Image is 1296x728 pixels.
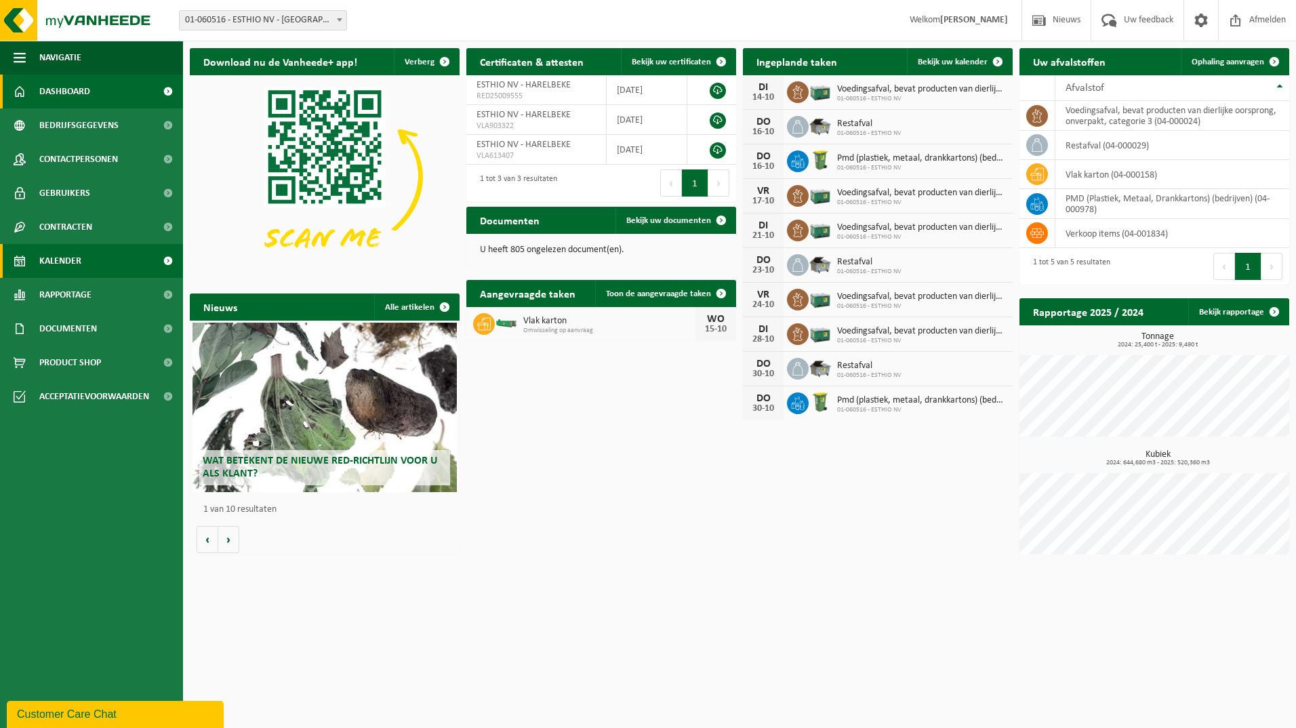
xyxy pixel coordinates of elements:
span: Voedingsafval, bevat producten van dierlijke oorsprong, onverpakt, categorie 3 [837,222,1006,233]
div: 16-10 [750,127,777,137]
h3: Kubiek [1026,450,1289,466]
img: HK-XC-15-GN-00 [495,317,518,329]
div: DO [750,117,777,127]
div: 14-10 [750,93,777,102]
td: PMD (Plastiek, Metaal, Drankkartons) (bedrijven) (04-000978) [1055,189,1289,219]
button: Previous [1213,253,1235,280]
div: 1 tot 5 van 5 resultaten [1026,251,1110,281]
span: ESTHIO NV - HARELBEKE [477,110,571,120]
button: Next [708,169,729,197]
img: WB-5000-GAL-GY-01 [809,114,832,137]
div: DI [750,220,777,231]
a: Wat betekent de nieuwe RED-richtlijn voor u als klant? [193,323,457,492]
span: Voedingsafval, bevat producten van dierlijke oorsprong, onverpakt, categorie 3 [837,84,1006,95]
div: VR [750,186,777,197]
td: voedingsafval, bevat producten van dierlijke oorsprong, onverpakt, categorie 3 (04-000024) [1055,101,1289,131]
span: Voedingsafval, bevat producten van dierlijke oorsprong, onverpakt, categorie 3 [837,291,1006,302]
img: PB-LB-0680-HPE-GN-01 [809,79,832,102]
div: WO [702,314,729,325]
span: 01-060516 - ESTHIO NV [837,129,902,138]
img: PB-LB-0680-HPE-GN-01 [809,321,832,344]
h3: Tonnage [1026,332,1289,348]
div: 21-10 [750,231,777,241]
span: Omwisseling op aanvraag [523,327,695,335]
span: 01-060516 - ESTHIO NV [837,302,1006,310]
div: 23-10 [750,266,777,275]
strong: [PERSON_NAME] [940,15,1008,25]
span: Voedingsafval, bevat producten van dierlijke oorsprong, onverpakt, categorie 3 [837,188,1006,199]
h2: Download nu de Vanheede+ app! [190,48,371,75]
span: VLA613407 [477,150,596,161]
img: WB-5000-GAL-GY-01 [809,252,832,275]
div: 15-10 [702,325,729,334]
span: RED25009555 [477,91,596,102]
span: Pmd (plastiek, metaal, drankkartons) (bedrijven) [837,395,1006,406]
div: 30-10 [750,369,777,379]
span: Navigatie [39,41,81,75]
p: U heeft 805 ongelezen document(en). [480,245,723,255]
span: Rapportage [39,278,92,312]
button: 1 [1235,253,1261,280]
td: [DATE] [607,135,687,165]
a: Bekijk uw certificaten [621,48,735,75]
span: 01-060516 - ESTHIO NV [837,406,1006,414]
h2: Ingeplande taken [743,48,851,75]
div: DO [750,255,777,266]
span: 01-060516 - ESTHIO NV [837,199,1006,207]
a: Toon de aangevraagde taken [595,280,735,307]
h2: Uw afvalstoffen [1019,48,1119,75]
h2: Documenten [466,207,553,233]
span: 01-060516 - ESTHIO NV [837,337,1006,345]
td: [DATE] [607,105,687,135]
span: 01-060516 - ESTHIO NV [837,268,902,276]
iframe: chat widget [7,698,226,728]
td: vlak karton (04-000158) [1055,160,1289,189]
h2: Certificaten & attesten [466,48,597,75]
span: Voedingsafval, bevat producten van dierlijke oorsprong, onverpakt, categorie 3 [837,326,1006,337]
span: 01-060516 - ESTHIO NV [837,164,1006,172]
h2: Aangevraagde taken [466,280,589,306]
img: PB-LB-0680-HPE-GN-01 [809,183,832,206]
img: WB-0240-HPE-GN-50 [809,390,832,413]
div: DO [750,393,777,404]
div: 17-10 [750,197,777,206]
span: Bedrijfsgegevens [39,108,119,142]
a: Alle artikelen [374,294,458,321]
h2: Nieuws [190,294,251,320]
span: ESTHIO NV - HARELBEKE [477,140,571,150]
span: Dashboard [39,75,90,108]
span: Kalender [39,244,81,278]
span: Acceptatievoorwaarden [39,380,149,413]
img: PB-LB-0680-HPE-GN-01 [809,287,832,310]
span: 2024: 25,400 t - 2025: 9,490 t [1026,342,1289,348]
div: 16-10 [750,162,777,171]
a: Bekijk uw kalender [907,48,1011,75]
span: Bekijk uw certificaten [632,58,711,66]
div: DO [750,151,777,162]
span: Pmd (plastiek, metaal, drankkartons) (bedrijven) [837,153,1006,164]
span: Wat betekent de nieuwe RED-richtlijn voor u als klant? [203,456,437,479]
button: Next [1261,253,1282,280]
a: Ophaling aanvragen [1181,48,1288,75]
a: Bekijk rapportage [1188,298,1288,325]
span: VLA903322 [477,121,596,132]
span: Bekijk uw kalender [918,58,988,66]
button: 1 [682,169,708,197]
span: 01-060516 - ESTHIO NV - HARELBEKE [180,11,346,30]
p: 1 van 10 resultaten [203,505,453,514]
span: 01-060516 - ESTHIO NV [837,233,1006,241]
span: Toon de aangevraagde taken [606,289,711,298]
span: 01-060516 - ESTHIO NV [837,95,1006,103]
div: 28-10 [750,335,777,344]
span: Contracten [39,210,92,244]
span: Afvalstof [1066,83,1104,94]
button: Vorige [197,526,218,553]
span: Restafval [837,257,902,268]
td: [DATE] [607,75,687,105]
div: DO [750,359,777,369]
div: 24-10 [750,300,777,310]
span: Documenten [39,312,97,346]
button: Verberg [394,48,458,75]
a: Bekijk uw documenten [615,207,735,234]
td: verkoop items (04-001834) [1055,219,1289,248]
